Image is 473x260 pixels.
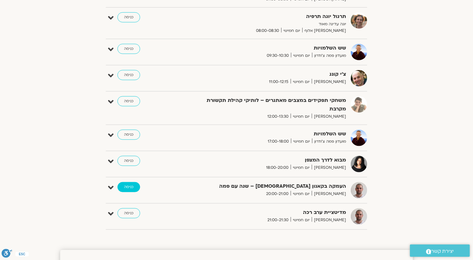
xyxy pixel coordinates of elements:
span: יום חמישי [291,79,312,85]
strong: מבוא לדרך המצפן [192,156,346,164]
span: [PERSON_NAME] אלוף [302,27,346,34]
a: כניסה [117,70,140,80]
span: יום חמישי [281,27,302,34]
strong: העמקה בקאנון [DEMOGRAPHIC_DATA] – שנה עם פמה [192,182,346,191]
span: [PERSON_NAME] [312,79,346,85]
strong: שש השלמויות [192,130,346,138]
span: 21:00-21:30 [265,217,291,223]
a: כניסה [117,208,140,218]
span: מועדון פמה צ'ודרון [312,138,346,145]
span: יום חמישי [291,113,312,120]
span: [PERSON_NAME] [312,164,346,171]
span: יום חמישי [291,138,312,145]
a: כניסה [117,12,140,22]
span: [PERSON_NAME] [312,191,346,197]
span: יום חמישי [291,52,312,59]
span: 11:00-12:15 [267,79,291,85]
span: 17:00-18:00 [265,138,291,145]
strong: מדיטציית ערב רכה [192,208,346,217]
a: כניסה [117,130,140,140]
span: 18:00-20:00 [264,164,291,171]
span: מועדון פמה צ'ודרון [312,52,346,59]
a: יצירת קשר [410,245,470,257]
span: יום חמישי [291,191,312,197]
span: 12:00-13:30 [265,113,291,120]
a: כניסה [117,182,140,192]
a: כניסה [117,96,140,106]
span: 09:30-10:30 [265,52,291,59]
span: 08:00-08:30 [254,27,281,34]
a: כניסה [117,44,140,54]
span: 20:00-21:00 [264,191,291,197]
p: יוגה עדינה מאוד [192,21,346,27]
span: [PERSON_NAME] [312,113,346,120]
strong: תרגול יוגה תרפיה [192,12,346,21]
span: [PERSON_NAME] [312,217,346,223]
span: יום חמישי [291,217,312,223]
strong: צ'י קונג [192,70,346,79]
a: כניסה [117,156,140,166]
strong: שש השלמויות [192,44,346,52]
span: יצירת קשר [431,247,454,256]
strong: משחקי תפקידים במצבים מאתגרים – לותיקי קהילת תקשורת מקרבת [192,96,346,113]
span: יום חמישי [291,164,312,171]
